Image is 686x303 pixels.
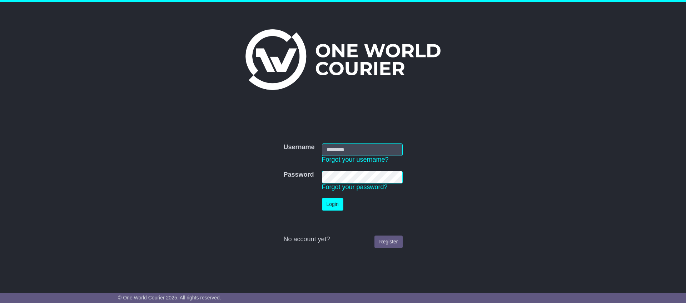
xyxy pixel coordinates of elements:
a: Forgot your username? [322,156,389,163]
img: One World [245,29,441,90]
button: Login [322,198,343,211]
label: Password [283,171,314,179]
a: Register [374,236,402,248]
a: Forgot your password? [322,183,388,191]
div: No account yet? [283,236,402,243]
span: © One World Courier 2025. All rights reserved. [118,295,221,301]
label: Username [283,143,314,151]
